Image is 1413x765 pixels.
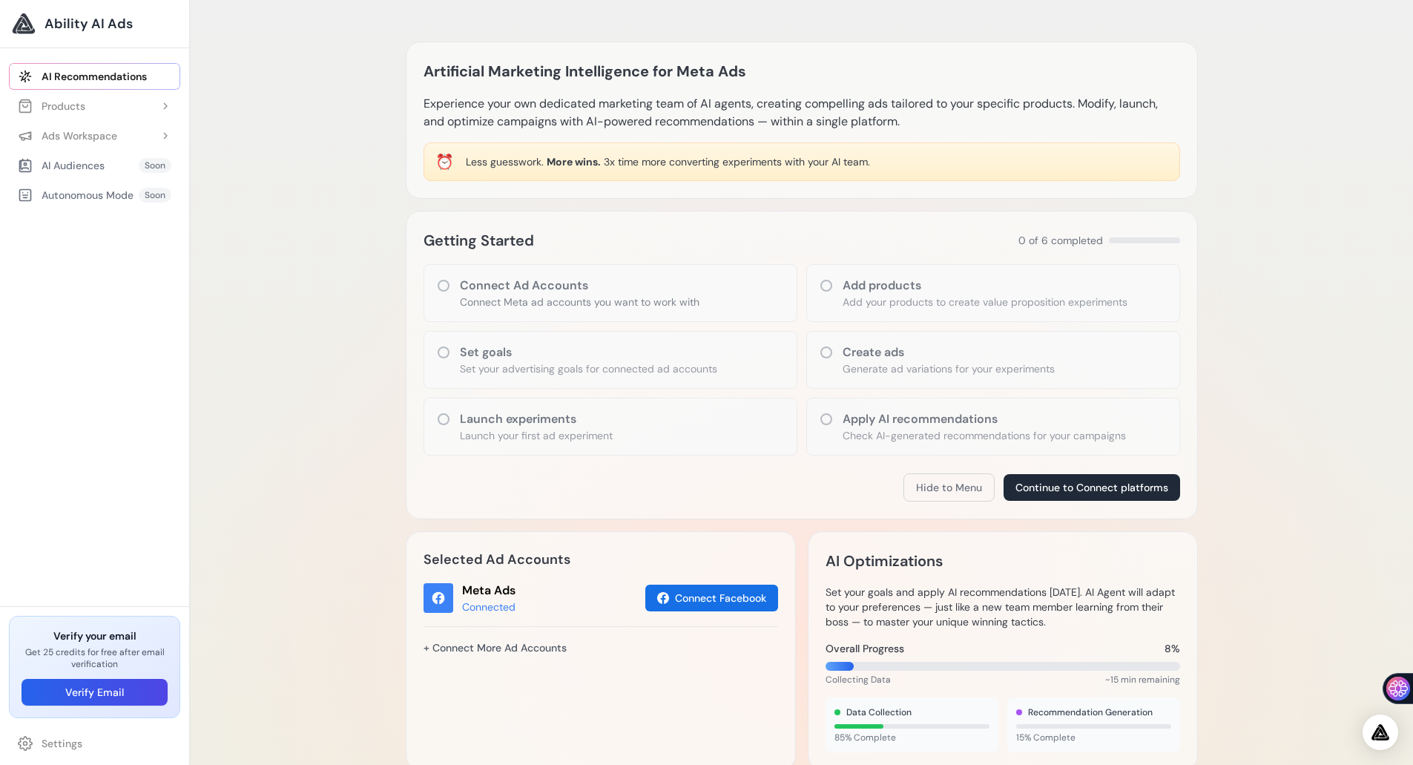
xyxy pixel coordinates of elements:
[1165,641,1180,656] span: 8%
[826,641,904,656] span: Overall Progress
[645,585,778,611] button: Connect Facebook
[1105,674,1180,686] span: ~15 min remaining
[462,582,516,600] div: Meta Ads
[843,344,1055,361] h3: Create ads
[460,428,613,443] p: Launch your first ad experiment
[139,188,171,203] span: Soon
[424,635,567,660] a: + Connect More Ad Accounts
[424,59,746,83] h1: Artificial Marketing Intelligence for Meta Ads
[826,674,891,686] span: Collecting Data
[1016,732,1171,743] span: 15% Complete
[18,188,134,203] div: Autonomous Mode
[45,13,133,34] span: Ability AI Ads
[826,549,943,573] h2: AI Optimizations
[1028,706,1153,718] span: Recommendation Generation
[460,410,613,428] h3: Launch experiments
[460,295,699,309] p: Connect Meta ad accounts you want to work with
[846,706,912,718] span: Data Collection
[139,158,171,173] span: Soon
[834,732,989,743] span: 85% Complete
[18,128,117,143] div: Ads Workspace
[843,428,1126,443] p: Check AI-generated recommendations for your campaigns
[843,295,1127,309] p: Add your products to create value proposition experiments
[424,549,778,570] h2: Selected Ad Accounts
[1004,474,1180,501] button: Continue to Connect platforms
[22,628,168,643] h3: Verify your email
[18,99,85,114] div: Products
[22,646,168,670] p: Get 25 credits for free after email verification
[460,361,717,376] p: Set your advertising goals for connected ad accounts
[843,410,1126,428] h3: Apply AI recommendations
[435,151,454,172] div: ⏰
[903,473,995,502] button: Hide to Menu
[843,361,1055,376] p: Generate ad variations for your experiments
[1018,233,1103,248] span: 0 of 6 completed
[843,277,1127,295] h3: Add products
[9,122,180,149] button: Ads Workspace
[466,155,544,168] span: Less guesswork.
[18,158,105,173] div: AI Audiences
[460,344,717,361] h3: Set goals
[424,95,1180,131] p: Experience your own dedicated marketing team of AI agents, creating compelling ads tailored to yo...
[22,679,168,706] button: Verify Email
[547,155,601,168] span: More wins.
[9,63,180,90] a: AI Recommendations
[1363,715,1398,750] div: Open Intercom Messenger
[424,229,534,252] h2: Getting Started
[826,585,1180,629] p: Set your goals and apply AI recommendations [DATE]. AI Agent will adapt to your preferences — jus...
[9,93,180,119] button: Products
[604,155,870,168] span: 3x time more converting experiments with your AI team.
[9,730,180,757] a: Settings
[12,12,177,36] a: Ability AI Ads
[460,277,699,295] h3: Connect Ad Accounts
[462,600,516,614] div: Connected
